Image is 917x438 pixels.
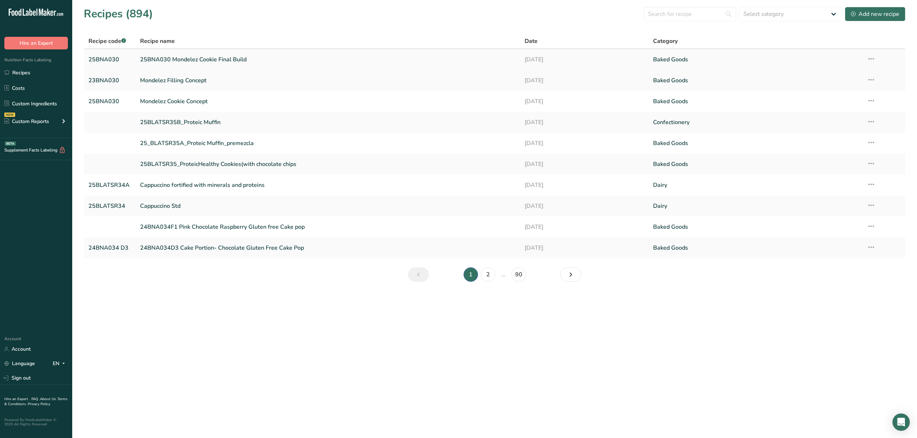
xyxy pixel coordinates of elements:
a: Privacy Policy [28,402,50,407]
a: 23BNA030 [88,73,131,88]
a: [DATE] [525,136,644,151]
a: Baked Goods [653,52,858,67]
a: Dairy [653,178,858,193]
a: 24BNA034 D3 [88,240,131,255]
a: FAQ . [31,397,40,402]
a: Baked Goods [653,136,858,151]
input: Search for recipe [644,7,736,21]
div: EN [53,359,68,368]
a: Previous page [408,267,429,282]
a: Baked Goods [653,157,858,172]
a: [DATE] [525,52,644,67]
a: 24BNA034D3 Cake Portion- Chocolate Gluten Free Cake Pop [140,240,516,255]
a: 25_BLATSR35A_Proteic Muffin_premezcla [140,136,516,151]
a: Baked Goods [653,219,858,235]
a: 25BLATSR35B_Proteic Muffin [140,115,516,130]
a: Page 2. [481,267,495,282]
a: [DATE] [525,240,644,255]
a: [DATE] [525,94,644,109]
a: Mondelez Cookie Concept [140,94,516,109]
a: Mondelez Filling Concept [140,73,516,88]
h1: Recipes (894) [84,6,153,22]
a: [DATE] [525,219,644,235]
a: 24BNA034F1 Pink Chocolate Raspberry Gluten free Cake pop [140,219,516,235]
span: Category [653,37,678,45]
button: Hire an Expert [4,37,68,49]
a: [DATE] [525,73,644,88]
a: Confectionery [653,115,858,130]
a: Terms & Conditions . [4,397,68,407]
button: Add new recipe [845,7,905,21]
a: 25BNA030 Mondelez Cookie Final Build [140,52,516,67]
a: 25BLATSR34 [88,198,131,214]
a: Next page [560,267,581,282]
div: NEW [4,113,15,117]
a: Cappuccino Std [140,198,516,214]
a: 25BNA030 [88,52,131,67]
a: 25BNA030 [88,94,131,109]
div: BETA [5,141,16,146]
div: Add new recipe [851,10,899,18]
a: Baked Goods [653,240,858,255]
a: [DATE] [525,157,644,172]
a: [DATE] [525,115,644,130]
a: [DATE] [525,178,644,193]
a: Page 90. [512,267,526,282]
a: Baked Goods [653,73,858,88]
span: Date [525,37,538,45]
a: Dairy [653,198,858,214]
a: 25BLATSR34A [88,178,131,193]
a: [DATE] [525,198,644,214]
a: Cappuccino fortified with minerals and proteins [140,178,516,193]
a: About Us . [40,397,57,402]
a: Hire an Expert . [4,397,30,402]
div: Open Intercom Messenger [892,413,910,431]
span: Recipe code [88,37,126,45]
a: Language [4,357,35,370]
a: 25BLATSR35_ProteicHealthy Cookies(with chocolate chips [140,157,516,172]
span: Recipe name [140,37,175,45]
div: Powered By FoodLabelMaker © 2025 All Rights Reserved [4,418,68,426]
div: Custom Reports [4,118,49,125]
a: Baked Goods [653,94,858,109]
